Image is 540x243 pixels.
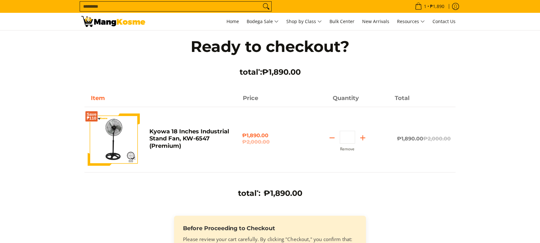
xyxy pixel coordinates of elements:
[429,13,459,30] a: Contact Us
[283,13,325,30] a: Shop by Class
[183,225,357,232] h3: Before Proceeding to Checkout
[177,67,363,77] h3: total :
[226,18,239,24] span: Home
[247,18,279,26] span: Bodega Sale
[261,2,271,11] button: Search
[326,13,358,30] a: Bulk Center
[423,136,451,142] del: ₱2,000.00
[177,37,363,56] h1: Ready to checkout?
[324,133,340,143] button: Subtract
[394,13,428,30] a: Resources
[355,133,370,143] button: Add
[429,4,445,9] span: ₱1,890
[264,189,302,198] span: ₱1,890.00
[262,67,301,77] span: ₱1,890.00
[88,113,140,166] img: Default Title Kyowa 18 Inches Industrial Stand Fan, KW-6547 (Premium)
[423,4,427,9] span: 1
[397,136,451,142] span: ₱1,890.00
[433,18,456,24] span: Contact Us
[87,113,96,120] span: Save ₱110
[243,13,282,30] a: Bodega Sale
[81,16,145,27] img: Your Shopping Cart | Mang Kosme
[413,3,446,10] span: •
[362,18,389,24] span: New Arrivals
[149,128,229,149] a: Kyowa 18 Inches Industrial Stand Fan, KW-6547 (Premium)
[286,18,322,26] span: Shop by Class
[330,18,354,24] span: Bulk Center
[242,132,298,145] span: ₱1,890.00
[223,13,242,30] a: Home
[152,13,459,30] nav: Main Menu
[397,18,425,26] span: Resources
[238,189,260,198] h3: total :
[242,139,298,145] del: ₱2,000.00
[340,147,354,151] button: Remove
[359,13,393,30] a: New Arrivals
